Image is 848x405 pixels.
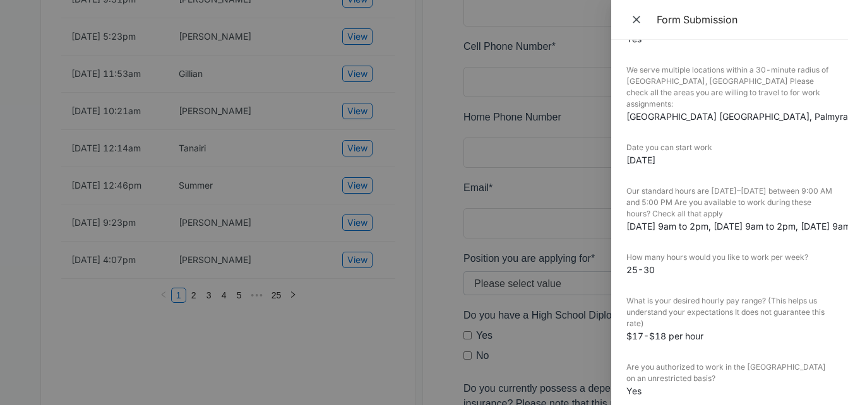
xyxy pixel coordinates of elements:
[626,361,833,384] dt: Are you authorized to work in the [GEOGRAPHIC_DATA] on an unrestricted basis?
[626,110,833,123] dd: [GEOGRAPHIC_DATA] [GEOGRAPHIC_DATA], Palmyra [GEOGRAPHIC_DATA], [GEOGRAPHIC_DATA] [GEOGRAPHIC_DAT...
[626,220,833,233] dd: [DATE] 9am to 2pm, [DATE] 9am to 2pm, [DATE] 9am to 2pm , [DATE] 9am to 2pm, [DATE] 9am to 2pm
[626,185,833,220] dt: Our standard hours are [DATE]–[DATE] between 9:00 AM and 5:00 PM Are you available to work during...
[657,13,833,26] div: Form Submission
[626,153,833,167] dd: [DATE]
[626,329,833,343] dd: $17-$18 per hour
[626,252,833,263] dt: How many hours would you like to work per week?
[626,263,833,276] dd: 25-30
[626,64,833,110] dt: We serve multiple locations within a 30-minute radius of [GEOGRAPHIC_DATA], [GEOGRAPHIC_DATA] Ple...
[630,11,645,28] span: Close
[626,10,649,29] button: Close
[626,142,833,153] dt: Date you can start work
[626,384,833,397] dd: Yes
[626,295,833,329] dt: What is your desired hourly pay range? (This helps us understand your expectations It does not gu...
